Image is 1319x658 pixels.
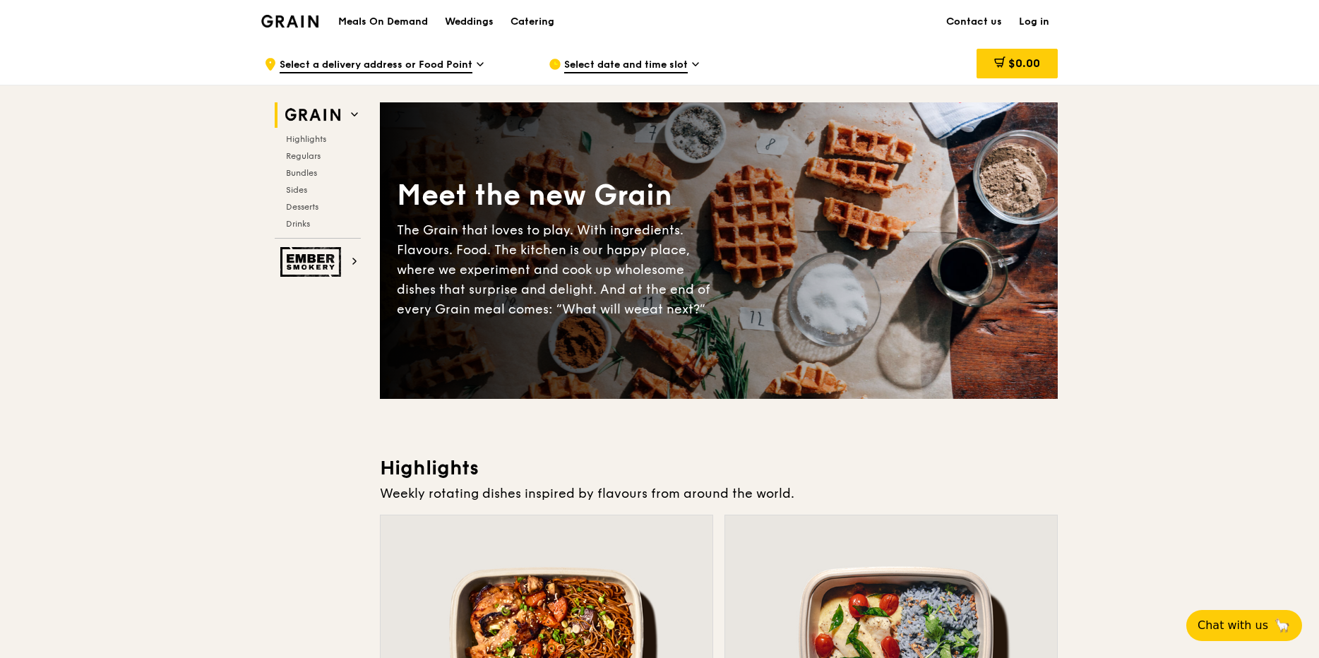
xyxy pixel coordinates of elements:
[261,15,318,28] img: Grain
[280,247,345,277] img: Ember Smokery web logo
[286,202,318,212] span: Desserts
[380,484,1058,503] div: Weekly rotating dishes inspired by flavours from around the world.
[397,220,719,319] div: The Grain that loves to play. With ingredients. Flavours. Food. The kitchen is our happy place, w...
[1186,610,1302,641] button: Chat with us🦙
[502,1,563,43] a: Catering
[280,102,345,128] img: Grain web logo
[380,455,1058,481] h3: Highlights
[280,58,472,73] span: Select a delivery address or Food Point
[564,58,688,73] span: Select date and time slot
[1008,56,1040,70] span: $0.00
[642,301,705,317] span: eat next?”
[511,1,554,43] div: Catering
[445,1,494,43] div: Weddings
[1198,617,1268,634] span: Chat with us
[286,185,307,195] span: Sides
[938,1,1010,43] a: Contact us
[1010,1,1058,43] a: Log in
[1274,617,1291,634] span: 🦙
[286,219,310,229] span: Drinks
[338,15,428,29] h1: Meals On Demand
[286,134,326,144] span: Highlights
[286,151,321,161] span: Regulars
[286,168,317,178] span: Bundles
[436,1,502,43] a: Weddings
[397,177,719,215] div: Meet the new Grain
